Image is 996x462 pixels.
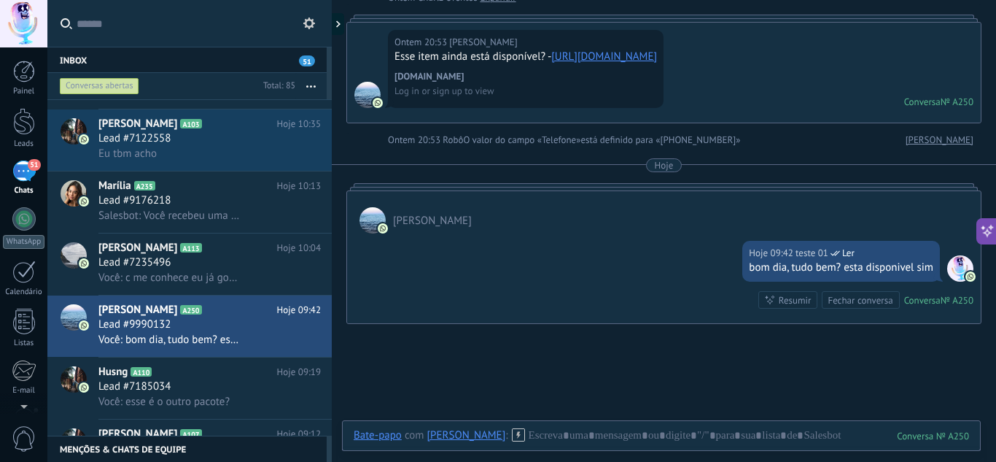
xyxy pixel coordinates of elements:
[277,241,321,255] span: Hoje 10:04
[779,293,812,307] div: Resumir
[277,365,321,380] span: Hoje 09:19
[98,395,230,409] span: Você: esse é o outro pacote?
[373,98,383,108] img: com.amocrm.amocrmwa.svg
[180,305,201,315] span: A250
[98,193,171,208] span: Lead #9176218
[795,246,828,261] span: teste 01 (Seção de vendas)
[3,235,44,249] div: WhatsApp
[378,223,388,234] img: com.amocrm.amocrmwa.svg
[388,133,443,147] div: Ontem 20:53
[965,272,976,282] img: com.amocrm.amocrmwa.svg
[98,131,171,146] span: Lead #7122558
[3,87,45,96] div: Painel
[394,84,655,99] span: Log in or sign up to view
[277,179,321,193] span: Hoje 10:13
[180,429,201,439] span: A107
[3,288,45,297] div: Calendário
[295,73,327,99] button: Mais
[98,209,241,223] span: Salesbot: Você recebeu uma mensagem de visualização única. Por motivos de privacidade, você só po...
[828,293,892,307] div: Fechar conversa
[904,294,941,307] div: Conversa
[394,35,449,50] div: Ontem 20:53
[28,159,40,171] span: 51
[79,196,89,207] img: icon
[98,427,177,442] span: [PERSON_NAME]
[98,380,171,394] span: Lead #7185034
[98,303,177,317] span: [PERSON_NAME]
[580,133,740,147] span: está definido para «[PHONE_NUMBER]»
[947,255,973,282] span: teste 01
[98,271,241,285] span: Você: c me conhece eu já gosto de jogar dentro agr imagina fi fudeu kkkkkk
[257,79,295,93] div: Total: 85
[749,261,933,275] div: bom dia, tudo bem? esta disponivel sim
[277,117,321,131] span: Hoje 10:35
[79,320,89,331] img: icon
[906,133,973,147] a: [PERSON_NAME]
[3,186,45,196] div: Chats
[134,181,155,190] span: A235
[79,134,89,145] img: icon
[98,365,128,380] span: Husng
[47,109,332,171] a: avataricon[PERSON_NAME]A103Hoje 10:35Lead #7122558Eu tbm acho
[180,243,201,253] span: A113
[299,55,315,66] span: 51
[47,358,332,419] a: avatariconHusngA110Hoje 09:19Lead #7185034Você: esse é o outro pacote?
[427,428,506,442] div: Ricardo Santos
[551,50,657,63] a: [URL][DOMAIN_NAME]
[3,386,45,396] div: E-mail
[897,430,969,442] div: 250
[277,303,321,317] span: Hoje 09:42
[47,172,332,233] a: avatariconMaríliaA235Hoje 10:13Lead #9176218Salesbot: Você recebeu uma mensagem de visualização ú...
[47,296,332,357] a: avataricon[PERSON_NAME]A250Hoje 09:42Lead #9990132Você: bom dia, tudo bem? esta disponivel sim
[98,117,177,131] span: [PERSON_NAME]
[47,436,327,462] div: Menções & Chats de equipe
[394,70,464,82] a: [DOMAIN_NAME]
[405,428,424,443] span: com
[3,139,45,149] div: Leads
[79,258,89,269] img: icon
[180,119,201,128] span: A103
[394,50,657,64] div: Esse item ainda está disponível? -
[131,367,152,377] span: A110
[98,255,171,270] span: Lead #7235496
[354,82,381,108] span: Ricardo Santos
[749,246,795,261] div: Hoje 09:42
[60,77,139,95] div: Conversas abertas
[443,134,463,146] span: Robô
[904,96,941,108] div: Conversa
[393,214,472,228] span: Ricardo Santos
[98,333,241,347] span: Você: bom dia, tudo bem? esta disponivel sim
[330,13,344,35] div: Mostrar
[47,234,332,295] a: avataricon[PERSON_NAME]A113Hoje 10:04Lead #7235496Você: c me conhece eu já gosto de jogar dentro ...
[79,382,89,393] img: icon
[98,241,177,255] span: [PERSON_NAME]
[98,147,157,161] span: Eu tbm acho
[47,47,327,73] div: Inbox
[655,158,674,172] div: Hoje
[359,207,386,234] span: Ricardo Santos
[98,179,131,193] span: Marília
[277,427,321,442] span: Hoje 09:12
[941,294,973,307] div: № A250
[842,246,855,261] span: Ler
[3,339,45,348] div: Listas
[98,317,171,332] span: Lead #9990132
[941,96,973,108] div: № A250
[505,428,507,443] span: :
[449,35,517,50] span: Ricardo Santos
[463,133,580,147] span: O valor do campo «Telefone»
